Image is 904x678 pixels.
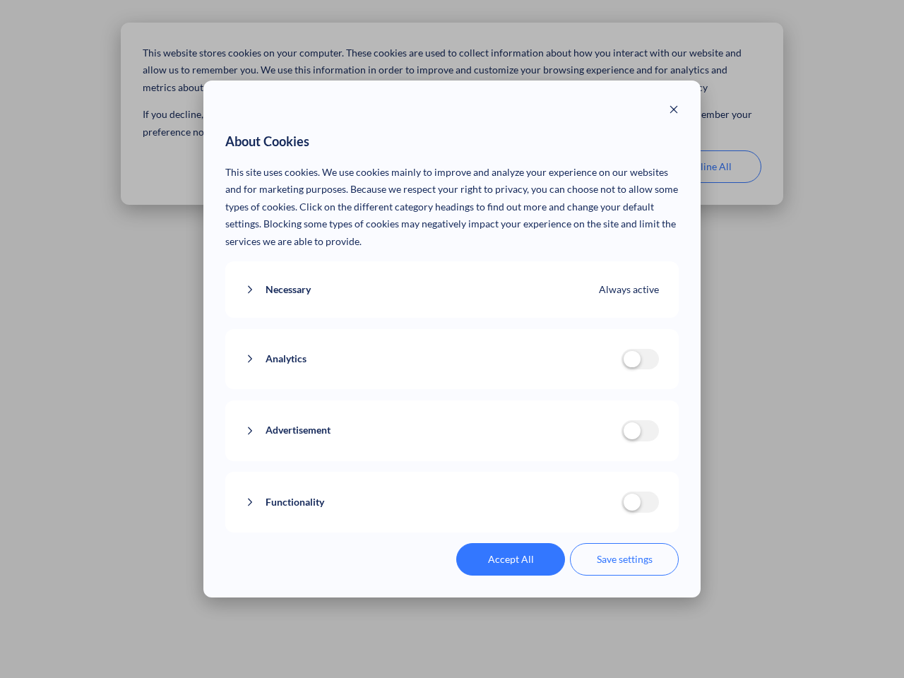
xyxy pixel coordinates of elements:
[599,281,659,299] span: Always active
[245,494,621,511] button: Functionality
[225,164,679,251] p: This site uses cookies. We use cookies mainly to improve and analyze your experience on our websi...
[266,422,331,439] span: Advertisement
[245,350,621,368] button: Analytics
[456,543,565,576] button: Accept All
[245,422,621,439] button: Advertisement
[669,102,679,120] button: Close modal
[266,494,324,511] span: Functionality
[245,281,600,299] button: Necessary
[225,131,309,153] span: About Cookies
[266,281,311,299] span: Necessary
[266,350,307,368] span: Analytics
[570,543,679,576] button: Save settings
